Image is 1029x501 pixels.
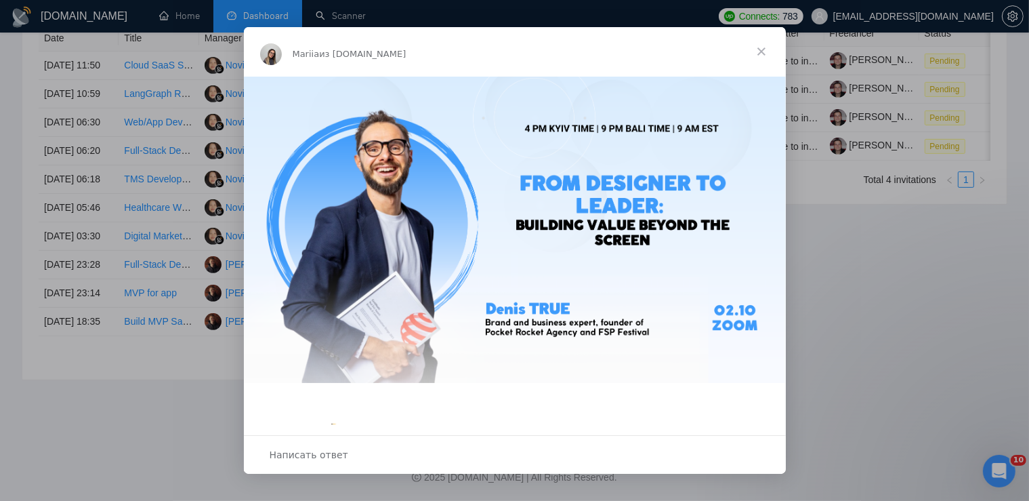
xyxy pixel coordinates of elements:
b: HOW to SELL your DESIGN 10x higher than you do now? [327,423,667,453]
img: Profile image for Mariia [260,43,282,65]
span: Написать ответ [270,446,348,464]
div: Открыть разговор и ответить [244,435,786,474]
span: Закрыть [737,27,786,76]
span: из [DOMAIN_NAME] [319,49,406,59]
span: Mariia [293,49,320,59]
div: 🤔 [327,406,703,454]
